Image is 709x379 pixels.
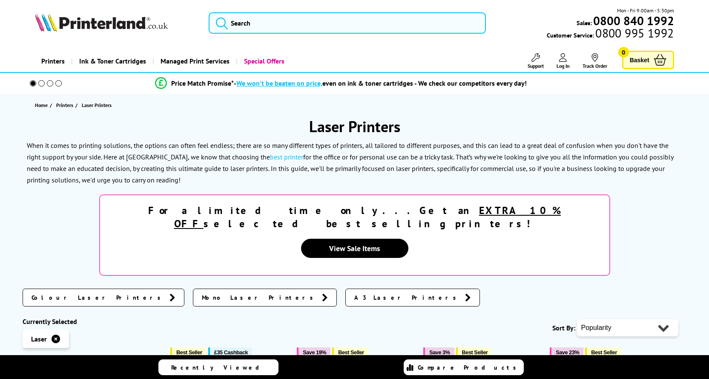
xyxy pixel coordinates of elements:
[550,347,583,357] button: Save 23%
[462,349,488,356] span: Best Seller
[176,349,202,356] span: Best Seller
[423,347,454,357] button: Save 3%
[594,29,674,37] span: 0800 995 1992
[171,79,234,87] span: Price Match Promise*
[630,54,649,66] span: Basket
[585,347,621,357] button: Best Seller
[158,359,278,375] a: Recently Viewed
[593,13,674,29] b: 0800 840 1992
[354,293,461,302] span: A3 Laser Printers
[345,289,480,307] a: A3 Laser Printers
[236,50,291,72] a: Special Offers
[338,349,364,356] span: Best Seller
[202,293,318,302] span: Mono Laser Printers
[208,347,252,357] button: £35 Cashback
[528,63,544,69] span: Support
[71,50,152,72] a: Ink & Toner Cartridges
[79,50,146,72] span: Ink & Toner Cartridges
[56,101,73,110] span: Printers
[27,141,673,185] p: When it comes to printing solutions, the options can often feel endless; there are so many differ...
[209,12,486,34] input: Search
[556,349,579,356] span: Save 23%
[152,50,236,72] a: Managed Print Services
[171,364,268,371] span: Recently Viewed
[547,29,674,39] span: Customer Service:
[404,359,524,375] a: Compare Products
[592,17,674,25] a: 0800 840 1992
[170,347,207,357] button: Best Seller
[303,349,326,356] span: Save 19%
[23,289,184,307] a: Colour Laser Printers
[552,324,575,332] span: Sort By:
[35,13,198,33] a: Printerland Logo
[82,102,112,108] span: Laser Printers
[148,204,561,230] strong: For a limited time only...Get an selected best selling printers!
[528,53,544,69] a: Support
[591,349,617,356] span: Best Seller
[23,317,162,326] div: Currently Selected
[23,116,687,136] h1: Laser Printers
[214,349,248,356] span: £35 Cashback
[35,101,50,110] a: Home
[56,101,75,110] a: Printers
[301,239,408,258] a: View Sale Items
[557,63,570,69] span: Log In
[236,79,322,87] span: We won’t be beaten on price,
[193,289,337,307] a: Mono Laser Printers
[583,53,607,69] a: Track Order
[174,204,561,230] u: EXTRA 10% OFF
[557,53,570,69] a: Log In
[270,153,303,161] a: best printer
[577,19,592,27] span: Sales:
[456,347,492,357] button: Best Seller
[618,47,629,58] span: 0
[622,51,674,69] a: Basket 0
[332,347,368,357] button: Best Seller
[429,349,450,356] span: Save 3%
[297,347,330,357] button: Save 19%
[35,50,71,72] a: Printers
[234,79,527,87] div: - even on ink & toner cartridges - We check our competitors every day!
[32,293,165,302] span: Colour Laser Printers
[35,13,168,32] img: Printerland Logo
[617,6,674,14] span: Mon - Fri 9:00am - 5:30pm
[31,335,47,343] span: Laser
[418,364,521,371] span: Compare Products
[18,76,664,91] li: modal_Promise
